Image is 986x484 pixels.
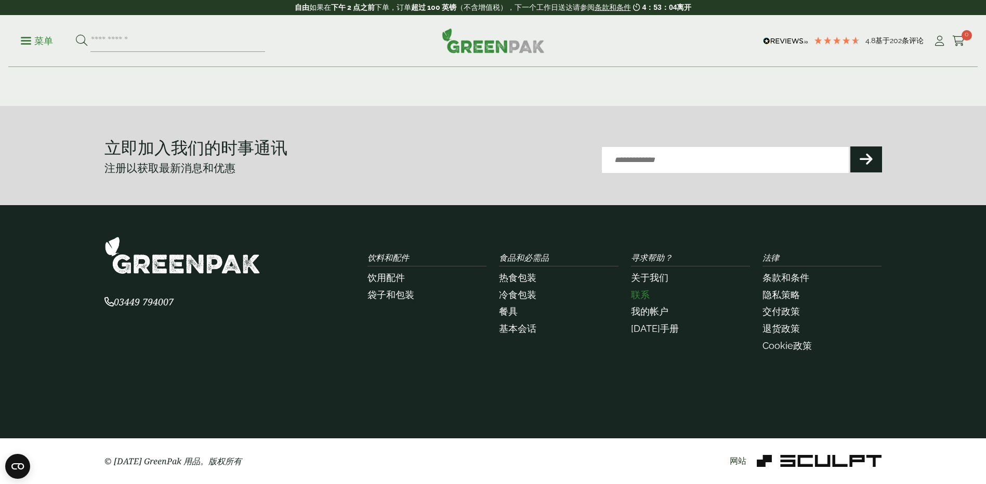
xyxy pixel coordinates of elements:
div: 4.79 Stars [813,36,860,45]
button: 打开 CMP 小组件 [5,454,30,479]
a: Cookie政策 [762,340,812,351]
a: 条款和条件 [762,272,809,283]
font: 03449 794007 [114,295,174,308]
a: 条款和条件 [595,3,631,11]
strong: 超过 100 英镑 [411,3,456,11]
a: 0 [952,33,965,49]
i: Cart [952,36,965,46]
span: 离开 [677,3,691,11]
img: 造型 [757,455,882,467]
a: 热食包装 [499,272,536,283]
a: 冷食包装 [499,289,536,300]
img: REVIEWS.io [763,37,808,45]
strong: 自由 [295,3,309,11]
a: 退货政策 [762,323,800,334]
a: 联系 [631,289,650,300]
a: 关于我们 [631,272,668,283]
span: 4：53：04 [642,3,677,11]
p: © [DATE] GreenPak 用品。版权所有 [104,455,356,467]
span: 评论 [909,36,924,45]
i: My Account [933,36,946,46]
span: 网站 [730,456,746,466]
p: 菜单 [21,35,53,47]
a: 基本会话 [499,323,536,334]
a: 菜单 [21,35,53,45]
span: 基于 [875,36,890,45]
strong: 下午 2 点之前 [331,3,375,11]
span: 4.8 [865,36,875,45]
a: [DATE]手册 [631,323,679,334]
span: 0 [962,30,972,41]
font: 如果在 下单，订单 （不含增值税），下一个工作日送达请参阅 [295,3,631,11]
img: GreenPak 耗材 [104,236,260,274]
a: 隐私策略 [762,289,800,300]
span: 202 [890,36,902,45]
strong: 立即加入我们的时事通讯 [104,136,287,158]
div: 条 [865,36,924,46]
a: 袋子和包装 [367,289,414,300]
img: GreenPak 耗材 [442,28,545,53]
a: 饮用配件 [367,272,405,283]
a: 我的帐户 [631,306,668,317]
a: 餐具 [499,306,518,317]
a: 03449 794007 [104,298,174,307]
a: 交付政策 [762,306,800,317]
p: 注册以获取最新消息和优惠 [104,160,454,177]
